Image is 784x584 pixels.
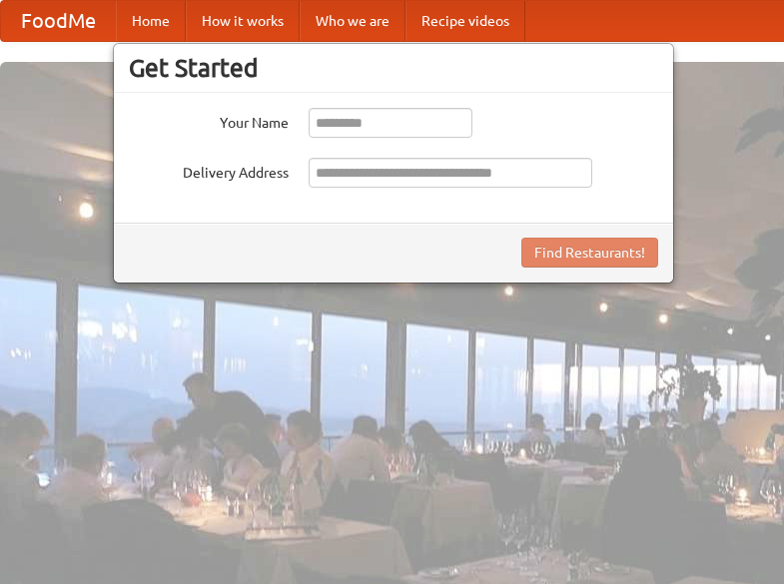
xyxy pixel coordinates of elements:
[129,108,289,133] label: Your Name
[129,158,289,183] label: Delivery Address
[116,1,186,41] a: Home
[405,1,525,41] a: Recipe videos
[129,53,658,83] h3: Get Started
[1,1,116,41] a: FoodMe
[300,1,405,41] a: Who we are
[186,1,300,41] a: How it works
[521,238,658,268] button: Find Restaurants!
